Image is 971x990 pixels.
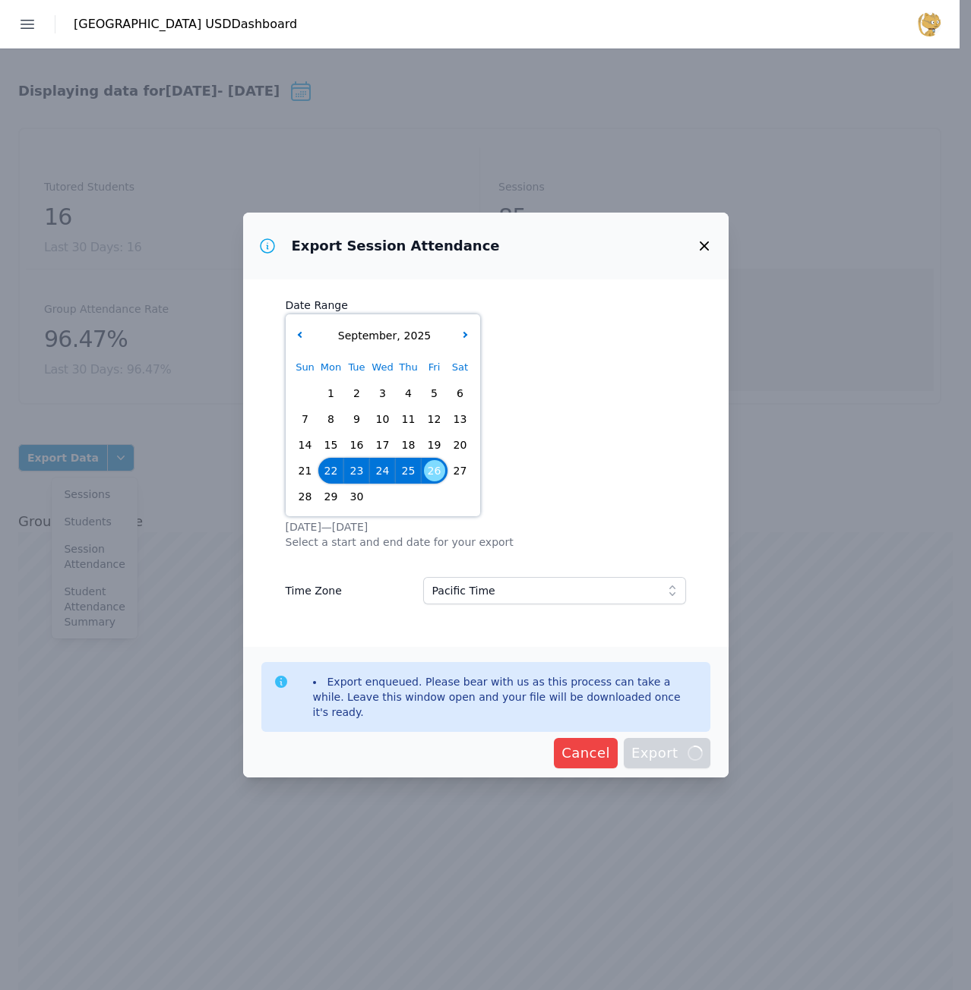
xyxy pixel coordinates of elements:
[450,460,471,481] span: 27
[344,406,370,432] div: Choose Tuesday September 09 of 2025
[422,432,448,458] div: Choose Friday September 19 of 2025
[448,484,473,509] div: Choose Saturday October 04 of 2025
[624,738,710,768] button: Export
[346,383,368,404] span: 2
[400,329,432,342] span: 2025
[346,408,368,430] span: 9
[396,406,422,432] div: Choose Thursday September 11 of 2025
[396,484,422,509] div: Choose Thursday October 02 of 2025
[293,406,318,432] div: Choose Sunday September 07 of 2025
[631,742,703,764] span: Export
[286,577,411,600] label: Time Zone
[422,458,448,484] div: Choose Friday September 26 of 2025
[422,406,448,432] div: Choose Friday September 12 of 2025
[370,432,396,458] div: Choose Wednesday September 17 of 2025
[422,380,448,406] div: Choose Friday September 05 of 2025
[293,484,318,509] div: Choose Sunday September 28 of 2025
[372,408,394,430] span: 10
[293,432,318,458] div: Choose Sunday September 14 of 2025
[424,434,445,456] span: 19
[292,237,500,255] h3: Export Session Attendance
[396,355,422,380] div: Thu
[398,383,419,404] span: 4
[424,383,445,404] span: 5
[372,434,394,456] span: 17
[286,292,686,314] label: Date Range
[318,355,344,380] div: Mon
[313,674,698,720] li: Export enqueued. Please bear with us as this process can take a while. Leave this window open and...
[346,434,368,456] span: 16
[344,484,370,509] div: Choose Tuesday September 30 of 2025
[370,380,396,406] div: Choose Wednesday September 03 of 2025
[318,380,344,406] div: Choose Monday September 01 of 2025
[344,432,370,458] div: Choose Tuesday September 16 of 2025
[370,484,396,509] div: Choose Wednesday October 01 of 2025
[334,328,431,344] div: ,
[295,460,316,481] span: 21
[396,380,422,406] div: Choose Thursday September 04 of 2025
[346,460,368,481] span: 23
[561,742,610,764] span: Cancel
[372,460,394,481] span: 24
[370,406,396,432] div: Choose Wednesday September 10 of 2025
[321,434,342,456] span: 15
[398,460,419,481] span: 25
[424,408,445,430] span: 12
[370,355,396,380] div: Wed
[448,380,473,406] div: Choose Saturday September 06 of 2025
[293,380,318,406] div: Choose Sunday August 31 of 2025
[450,434,471,456] span: 20
[346,486,368,507] span: 30
[321,460,342,481] span: 22
[286,519,686,534] span: [DATE] — [DATE]
[917,12,941,36] img: avatar
[344,380,370,406] div: Choose Tuesday September 02 of 2025
[398,408,419,430] span: 11
[432,582,495,600] span: Pacific Time
[293,355,318,380] div: Sun
[295,434,316,456] span: 14
[422,484,448,509] div: Choose Friday October 03 of 2025
[422,355,448,380] div: Fri
[334,329,397,342] span: September
[396,458,422,484] div: Choose Thursday September 25 of 2025
[370,458,396,484] div: Choose Wednesday September 24 of 2025
[295,408,316,430] span: 7
[344,458,370,484] div: Choose Tuesday September 23 of 2025
[318,484,344,509] div: Choose Monday September 29 of 2025
[318,406,344,432] div: Choose Monday September 08 of 2025
[321,486,342,507] span: 29
[448,355,473,380] div: Sat
[321,408,342,430] span: 8
[450,383,471,404] span: 6
[396,432,422,458] div: Choose Thursday September 18 of 2025
[293,458,318,484] div: Choose Sunday September 21 of 2025
[423,577,686,604] button: Pacific Time
[448,458,473,484] div: Choose Saturday September 27 of 2025
[372,383,394,404] span: 3
[450,408,471,430] span: 13
[448,432,473,458] div: Choose Saturday September 20 of 2025
[554,738,618,768] button: Cancel
[318,458,344,484] div: Choose Monday September 22 of 2025
[398,434,419,456] span: 18
[286,534,686,550] span: Select a start and end date for your export
[295,486,316,507] span: 28
[448,406,473,432] div: Choose Saturday September 13 of 2025
[318,432,344,458] div: Choose Monday September 15 of 2025
[424,460,445,481] span: 26
[344,355,370,380] div: Tue
[321,383,342,404] span: 1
